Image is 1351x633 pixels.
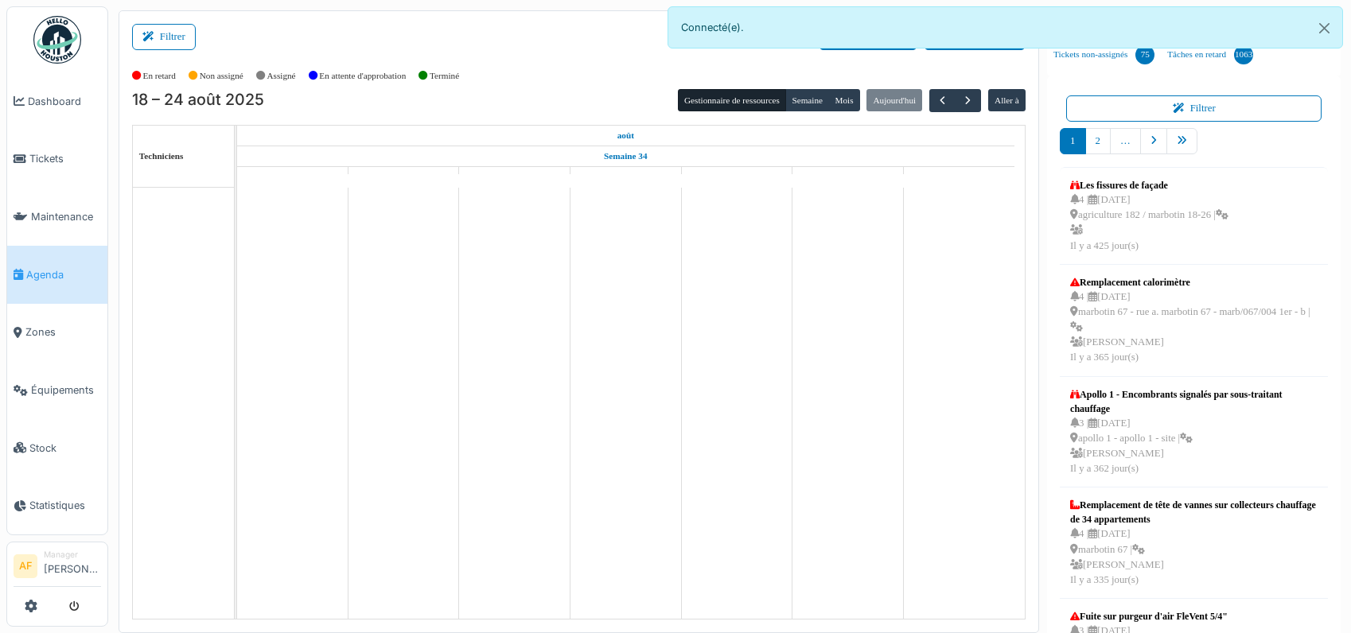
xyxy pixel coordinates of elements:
[7,72,107,130] a: Dashboard
[14,554,37,578] li: AF
[14,549,101,587] a: AF Manager[PERSON_NAME]
[866,89,922,111] button: Aujourd'hui
[988,89,1026,111] button: Aller à
[31,383,101,398] span: Équipements
[1070,498,1318,526] div: Remplacement de tête de vannes sur collecteurs chauffage de 34 appartements
[609,167,642,187] a: 21 août 2025
[1060,128,1328,167] nav: pager
[275,167,309,187] a: 18 août 2025
[29,151,101,166] span: Tickets
[1161,33,1260,76] a: Tâches en retard
[430,69,459,83] label: Terminé
[132,91,264,110] h2: 18 – 24 août 2025
[668,6,1343,49] div: Connecté(e).
[829,167,866,187] a: 23 août 2025
[941,167,977,187] a: 24 août 2025
[1234,45,1253,64] div: 1063
[1066,174,1232,258] a: Les fissures de façade 4 |[DATE] agriculture 182 / marbotin 18-26 | Il y a 425 jour(s)
[384,167,422,187] a: 19 août 2025
[139,151,184,161] span: Techniciens
[132,24,196,50] button: Filtrer
[200,69,243,83] label: Non assigné
[1066,95,1322,122] button: Filtrer
[955,89,981,112] button: Suivant
[7,419,107,477] a: Stock
[678,89,786,111] button: Gestionnaire de ressources
[29,441,101,456] span: Stock
[1135,45,1154,64] div: 75
[7,188,107,246] a: Maintenance
[929,89,956,112] button: Précédent
[1070,526,1318,588] div: 4 | [DATE] marbotin 67 | [PERSON_NAME] Il y a 335 jour(s)
[600,146,651,166] a: Semaine 34
[1070,275,1318,289] div: Remplacement calorimètre
[7,246,107,304] a: Agenda
[319,69,406,83] label: En attente d'approbation
[44,549,101,561] div: Manager
[44,549,101,583] li: [PERSON_NAME]
[7,130,107,188] a: Tickets
[1066,271,1322,370] a: Remplacement calorimètre 4 |[DATE] marbotin 67 - rue a. marbotin 67 - marb/067/004 1er - b | [PER...
[267,69,296,83] label: Assigné
[1066,494,1322,592] a: Remplacement de tête de vannes sur collecteurs chauffage de 34 appartements 4 |[DATE] marbotin 67...
[1070,178,1228,192] div: Les fissures de façade
[26,267,101,282] span: Agenda
[7,361,107,419] a: Équipements
[1085,128,1111,154] a: 2
[1060,128,1085,154] a: 1
[1306,7,1342,49] button: Close
[7,304,107,362] a: Zones
[28,94,101,109] span: Dashboard
[1070,609,1318,623] div: Fuite sur purgeur d'air FleVent 5/4"
[1110,128,1141,154] a: …
[143,69,176,83] label: En retard
[613,126,638,146] a: 18 août 2025
[7,477,107,535] a: Statistiques
[785,89,829,111] button: Semaine
[1070,416,1318,477] div: 3 | [DATE] apollo 1 - apollo 1 - site | [PERSON_NAME] Il y a 362 jour(s)
[29,498,101,513] span: Statistiques
[33,16,81,64] img: Badge_color-CXgf-gQk.svg
[1070,192,1228,254] div: 4 | [DATE] agriculture 182 / marbotin 18-26 | Il y a 425 jour(s)
[496,167,532,187] a: 20 août 2025
[1047,33,1161,76] a: Tickets non-assignés
[1070,387,1318,416] div: Apollo 1 - Encombrants signalés par sous-traitant chauffage
[25,324,101,340] span: Zones
[1070,289,1318,366] div: 4 | [DATE] marbotin 67 - rue a. marbotin 67 - marb/067/004 1er - b | [PERSON_NAME] Il y a 365 jou...
[719,167,754,187] a: 22 août 2025
[1066,383,1322,481] a: Apollo 1 - Encombrants signalés par sous-traitant chauffage 3 |[DATE] apollo 1 - apollo 1 - site ...
[31,209,101,224] span: Maintenance
[828,89,860,111] button: Mois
